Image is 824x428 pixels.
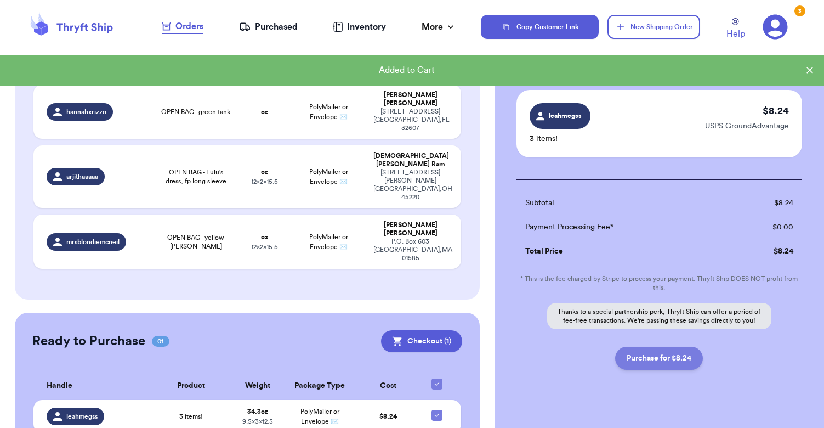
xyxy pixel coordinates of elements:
span: Help [726,27,745,41]
td: Payment Processing Fee* [516,215,726,239]
div: Orders [162,20,203,33]
span: OPEN BAG - Lulu's dress, fp long sleeve [160,168,232,185]
div: [STREET_ADDRESS][PERSON_NAME] [GEOGRAPHIC_DATA] , OH 45220 [373,168,448,201]
p: 3 items! [530,133,590,144]
a: Purchased [239,20,298,33]
th: Cost [357,372,419,400]
span: 12 x 2 x 15.5 [251,178,278,185]
a: 3 [763,14,788,40]
a: Help [726,18,745,41]
span: OPEN BAG - yellow [PERSON_NAME] [160,233,232,251]
button: Copy Customer Link [481,15,599,39]
span: arjithaaaaa [66,172,98,181]
span: 9.5 x 3 x 12.5 [242,418,273,425]
div: [STREET_ADDRESS] [GEOGRAPHIC_DATA] , FL 32607 [373,108,448,132]
th: Weight [232,372,282,400]
span: 3 items! [179,412,203,421]
td: $ 8.24 [726,239,802,263]
p: Thanks to a special partnership perk, Thryft Ship can offer a period of fee-free transactions. We... [547,303,771,329]
td: Subtotal [516,191,726,215]
p: * This is the fee charged by Stripe to process your payment. Thryft Ship DOES NOT profit from this. [516,274,802,292]
span: leahmegss [548,111,583,121]
span: mrsblondiemcneil [66,238,120,246]
strong: oz [261,168,268,175]
a: Inventory [333,20,386,33]
h2: Ready to Purchase [32,333,145,350]
button: Checkout (1) [381,330,462,352]
div: Added to Cart [9,64,804,77]
strong: oz [261,109,268,115]
div: [PERSON_NAME] [PERSON_NAME] [373,91,448,108]
div: [DEMOGRAPHIC_DATA] [PERSON_NAME] Ram [373,152,448,168]
th: Product [150,372,232,400]
span: PolyMailer or Envelope ✉️ [309,168,348,185]
span: PolyMailer or Envelope ✉️ [300,408,339,425]
span: PolyMailer or Envelope ✉️ [309,104,348,120]
div: [PERSON_NAME] [PERSON_NAME] [373,221,448,238]
td: $ 0.00 [726,215,802,239]
td: $ 8.24 [726,191,802,215]
strong: 34.3 oz [247,408,268,415]
span: 12 x 2 x 15.5 [251,244,278,250]
p: USPS GroundAdvantage [705,121,789,132]
span: PolyMailer or Envelope ✉️ [309,234,348,250]
a: Orders [162,20,203,34]
button: New Shipping Order [607,15,700,39]
div: P.O. Box 603 [GEOGRAPHIC_DATA] , MA 01585 [373,238,448,262]
span: hannahxrizzo [66,108,106,116]
th: Package Type [282,372,357,400]
td: Total Price [516,239,726,263]
span: $ 8.24 [379,413,397,420]
p: $ 8.24 [763,103,789,119]
strong: oz [261,234,268,240]
span: OPEN BAG - green tank [161,108,230,116]
button: Purchase for $8.24 [615,347,703,370]
span: Handle [47,380,72,392]
span: leahmegss [66,412,98,421]
span: 01 [152,336,169,347]
div: 3 [794,5,805,16]
div: More [422,20,456,33]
